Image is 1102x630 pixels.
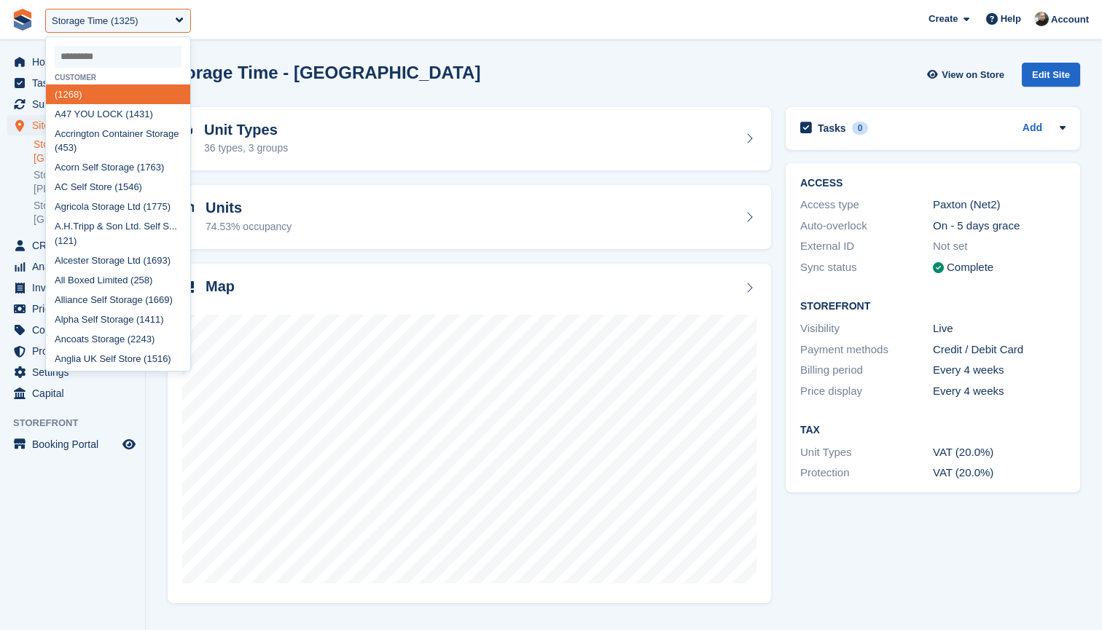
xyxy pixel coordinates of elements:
h2: Storefront [800,301,1066,312]
div: Customer [46,74,190,82]
a: Storage Time - [GEOGRAPHIC_DATA] [34,138,138,165]
span: Pricing [32,299,120,319]
a: menu [7,73,138,93]
div: Paxton (Net2) [933,197,1066,213]
div: All Boxed Limited (258) [46,270,190,290]
span: Help [1001,12,1021,26]
span: Tasks [32,73,120,93]
h2: Tax [800,425,1066,436]
div: Payment methods [800,342,933,358]
div: Edit Site [1022,63,1080,87]
a: menu [7,383,138,403]
div: Not set [933,238,1066,255]
div: Auto-overlock [800,218,933,235]
div: Complete [947,259,993,276]
span: Protection [32,341,120,361]
div: Billing period [800,362,933,379]
div: On - 5 days grace [933,218,1066,235]
a: Preview store [120,436,138,453]
div: Unit Types [800,444,933,461]
div: Accrington Container Storage (453) [46,124,190,158]
h2: Units [206,200,292,216]
a: Map [168,264,771,604]
div: A.H.Tripp & Son Ltd. Self S... (121) [46,217,190,251]
div: VAT (20.0%) [933,465,1066,481]
div: Storage Time (1325) [52,14,138,28]
img: Tom Huddleston [1034,12,1049,26]
a: menu [7,256,138,277]
a: Add [1023,120,1042,137]
div: Every 4 weeks [933,362,1066,379]
a: menu [7,235,138,256]
h2: Storage Time - [GEOGRAPHIC_DATA] [168,63,480,82]
div: External ID [800,238,933,255]
a: menu [7,320,138,340]
div: Credit / Debit Card [933,342,1066,358]
div: Alliance Self Storage (1669) [46,290,190,310]
a: Edit Site [1022,63,1080,92]
span: Subscriptions [32,94,120,114]
span: Capital [32,383,120,403]
div: Live [933,320,1066,337]
a: menu [7,341,138,361]
span: View on Store [942,68,1004,82]
span: CRM [32,235,120,256]
span: Coupons [32,320,120,340]
span: Home [32,52,120,72]
h2: ACCESS [800,178,1066,189]
span: Invoices [32,277,120,298]
div: Access type [800,197,933,213]
span: Create [929,12,958,26]
a: Unit Types 36 types, 3 groups [168,107,771,171]
span: Sites [32,115,120,135]
a: menu [7,434,138,454]
img: stora-icon-8386f47178a22dfd0bd8f6a31ec36ba5ce8667c1dd55bd0f319d3a0aa187defe.svg [12,9,34,31]
span: Storefront [13,416,145,430]
a: View on Store [925,63,1010,87]
div: Ancoats Storage (2243) [46,329,190,349]
div: Visibility [800,320,933,337]
div: Agricola Storage Ltd (1775) [46,197,190,217]
a: menu [7,299,138,319]
a: menu [7,115,138,135]
div: Every 4 weeks [933,383,1066,400]
a: menu [7,362,138,382]
div: Protection [800,465,933,481]
h2: Map [206,278,235,295]
div: Sync status [800,259,933,276]
div: Price display [800,383,933,400]
h2: Unit Types [204,122,288,138]
div: Acorn Self Storage (1763) [46,158,190,178]
a: Storage Time - [PERSON_NAME] [34,168,138,196]
div: (1268) [46,84,190,104]
div: AC Self Store (1546) [46,178,190,197]
a: menu [7,94,138,114]
div: Alcester Storage Ltd (1693) [46,251,190,270]
div: Alpha Self Storage (1411) [46,310,190,329]
div: A47 YOU LOCK (1431) [46,104,190,124]
span: Settings [32,362,120,382]
div: 0 [852,122,869,135]
div: Anglia UK Self Store (1516) [46,349,190,369]
span: Booking Portal [32,434,120,454]
a: Storage Time - [GEOGRAPHIC_DATA] [34,199,138,227]
div: 36 types, 3 groups [204,141,288,156]
span: Account [1051,12,1089,27]
h2: Tasks [818,122,846,135]
div: 74.53% occupancy [206,219,292,235]
a: menu [7,52,138,72]
div: VAT (20.0%) [933,444,1066,461]
span: Analytics [32,256,120,277]
a: Units 74.53% occupancy [168,185,771,249]
a: menu [7,277,138,298]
